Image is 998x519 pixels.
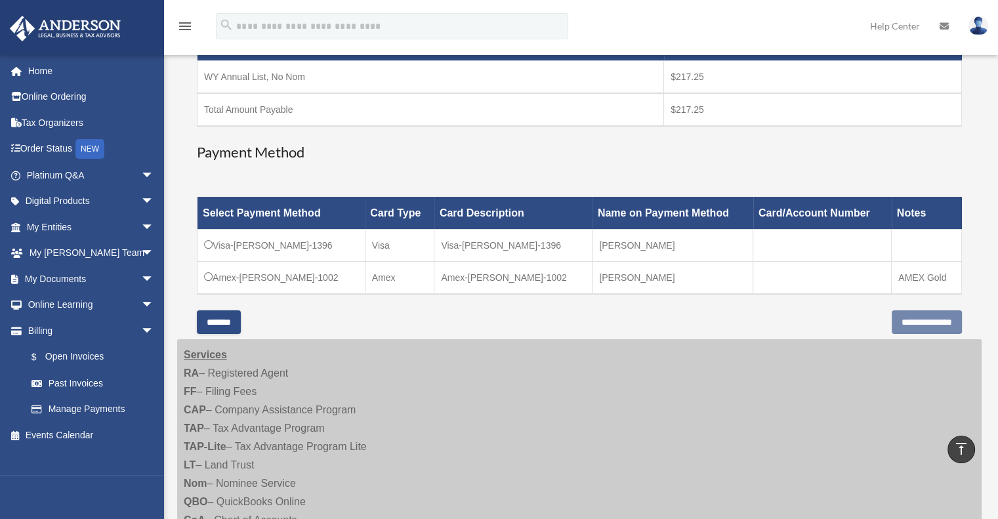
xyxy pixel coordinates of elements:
span: arrow_drop_down [141,318,167,344]
strong: Services [184,349,227,360]
span: arrow_drop_down [141,162,167,189]
span: arrow_drop_down [141,292,167,319]
td: Amex-[PERSON_NAME]-1002 [434,261,593,294]
a: Past Invoices [18,370,167,396]
a: Billingarrow_drop_down [9,318,167,344]
a: My Entitiesarrow_drop_down [9,214,174,240]
a: $Open Invoices [18,344,161,371]
td: AMEX Gold [892,261,962,294]
strong: RA [184,367,199,379]
span: arrow_drop_down [141,266,167,293]
span: arrow_drop_down [141,240,167,267]
a: Online Learningarrow_drop_down [9,292,174,318]
a: Manage Payments [18,396,167,423]
strong: TAP [184,423,204,434]
td: Visa-[PERSON_NAME]-1396 [434,229,593,261]
a: vertical_align_top [947,436,975,463]
a: Platinum Q&Aarrow_drop_down [9,162,174,188]
a: Online Ordering [9,84,174,110]
a: My Documentsarrow_drop_down [9,266,174,292]
th: Card Type [365,197,434,229]
a: Tax Organizers [9,110,174,136]
img: Anderson Advisors Platinum Portal [6,16,125,41]
a: Digital Productsarrow_drop_down [9,188,174,215]
td: Total Amount Payable [198,93,664,126]
td: [PERSON_NAME] [593,261,753,294]
td: Amex [365,261,434,294]
td: $217.25 [664,61,962,94]
th: Name on Payment Method [593,197,753,229]
th: Card/Account Number [753,197,892,229]
i: menu [177,18,193,34]
a: menu [177,23,193,34]
h3: Payment Method [197,142,962,163]
th: Notes [892,197,962,229]
strong: QBO [184,496,207,507]
strong: FF [184,386,197,397]
th: Select Payment Method [198,197,365,229]
a: Events Calendar [9,422,174,448]
td: Amex-[PERSON_NAME]-1002 [198,261,365,294]
strong: TAP-Lite [184,441,226,452]
strong: Nom [184,478,207,489]
td: Visa-[PERSON_NAME]-1396 [198,229,365,261]
a: Home [9,58,174,84]
span: arrow_drop_down [141,214,167,241]
img: User Pic [968,16,988,35]
a: Order StatusNEW [9,136,174,163]
td: [PERSON_NAME] [593,229,753,261]
strong: CAP [184,404,206,415]
span: $ [39,349,45,365]
span: arrow_drop_down [141,188,167,215]
i: vertical_align_top [953,441,969,457]
td: Visa [365,229,434,261]
th: Card Description [434,197,593,229]
i: search [219,18,234,32]
a: My [PERSON_NAME] Teamarrow_drop_down [9,240,174,266]
strong: LT [184,459,196,470]
td: $217.25 [664,93,962,126]
div: NEW [75,139,104,159]
td: WY Annual List, No Nom [198,61,664,94]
